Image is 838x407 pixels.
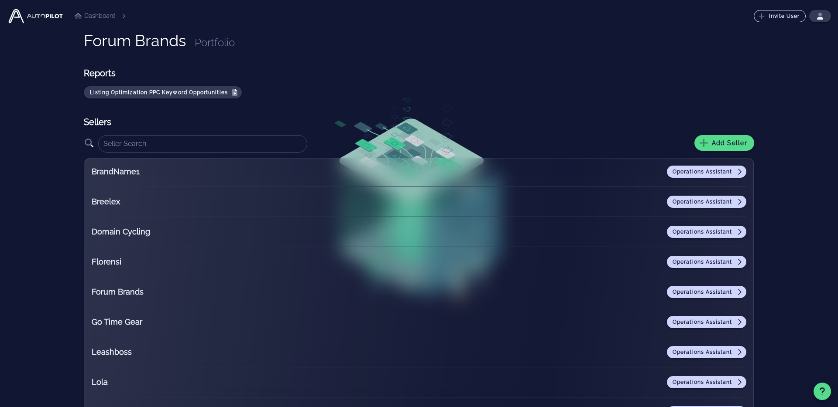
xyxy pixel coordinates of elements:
img: Autopilot [7,7,64,25]
h2: BrandName1 [92,166,201,178]
h2: Leashboss [92,346,201,358]
h2: Sellers [84,116,754,128]
h2: Go Time Gear [92,316,201,328]
span: Operations Assistant [672,228,741,235]
button: Add Seller [694,135,754,151]
a: Operations Assistant [667,166,746,178]
a: Operations Assistant [667,286,746,298]
h1: Forum Brands [84,32,186,49]
span: Invite User [760,13,800,20]
a: Operations Assistant [667,226,746,238]
a: Operations Assistant [667,316,746,328]
span: Operations Assistant [672,168,741,175]
a: Operations Assistant [667,256,746,268]
span: Portfolio [195,36,235,49]
span: Listing Optimization PPC Keyword Opportunities [89,89,236,96]
h2: Breelex [92,196,201,208]
button: Invite User [754,10,806,22]
h2: Forum Brands [92,286,201,298]
a: Operations Assistant [667,376,746,388]
h2: Florensi [92,256,201,268]
a: Operations Assistant [667,196,746,208]
span: Operations Assistant [672,319,741,326]
span: Operations Assistant [672,379,741,386]
span: Operations Assistant [672,258,741,265]
span: Add Seller [701,139,747,147]
button: Listing Optimization PPC Keyword Opportunities [84,86,242,98]
h2: Domain Cycling [92,226,201,238]
input: Seller Search [103,137,302,151]
span: Operations Assistant [672,349,741,356]
a: Operations Assistant [667,346,746,358]
h2: Lola [92,376,201,388]
button: Support [814,383,831,400]
h2: Reports [84,67,416,79]
span: Operations Assistant [672,288,741,295]
span: Operations Assistant [672,198,741,205]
